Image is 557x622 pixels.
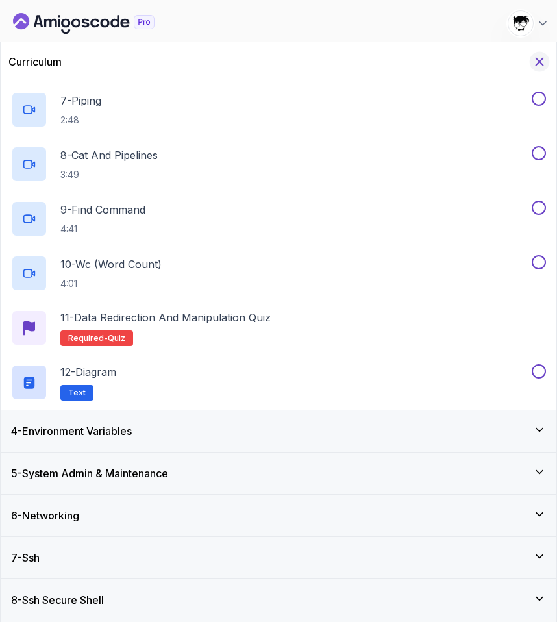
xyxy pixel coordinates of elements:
[60,147,158,163] p: 8 - Cat And Pipelines
[11,92,546,128] button: 7-Piping2:48
[11,146,546,182] button: 8-Cat And Pipelines3:49
[60,93,101,108] p: 7 - Piping
[1,579,556,621] button: 8-Ssh Secure Shell
[1,453,556,494] button: 5-System Admin & Maintenance
[11,550,40,566] h3: 7 - Ssh
[11,255,546,292] button: 10-Wc (Word Count)4:01
[60,168,158,181] p: 3:49
[60,202,145,218] p: 9 - Find Command
[11,466,168,481] h3: 5 - System Admin & Maintenance
[13,13,184,34] a: Dashboard
[530,52,550,72] button: Hide Curriculum for mobile
[11,310,546,346] button: 11-Data Redirection and Manipulation QuizRequired-quiz
[11,201,546,237] button: 9-Find Command4:41
[68,333,108,343] span: Required-
[508,10,549,36] button: user profile image
[1,537,556,578] button: 7-Ssh
[8,54,62,69] h2: Curriculum
[1,410,556,452] button: 4-Environment Variables
[60,364,116,380] p: 12 - Diagram
[60,277,162,290] p: 4:01
[11,592,104,608] h3: 8 - Ssh Secure Shell
[11,364,546,401] button: 12-DiagramText
[60,256,162,272] p: 10 - Wc (Word Count)
[108,333,125,343] span: quiz
[60,114,101,127] p: 2:48
[11,508,79,523] h3: 6 - Networking
[11,423,132,439] h3: 4 - Environment Variables
[508,11,533,36] img: user profile image
[60,223,145,236] p: 4:41
[60,310,271,325] p: 11 - Data Redirection and Manipulation Quiz
[68,388,86,398] span: Text
[1,495,556,536] button: 6-Networking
